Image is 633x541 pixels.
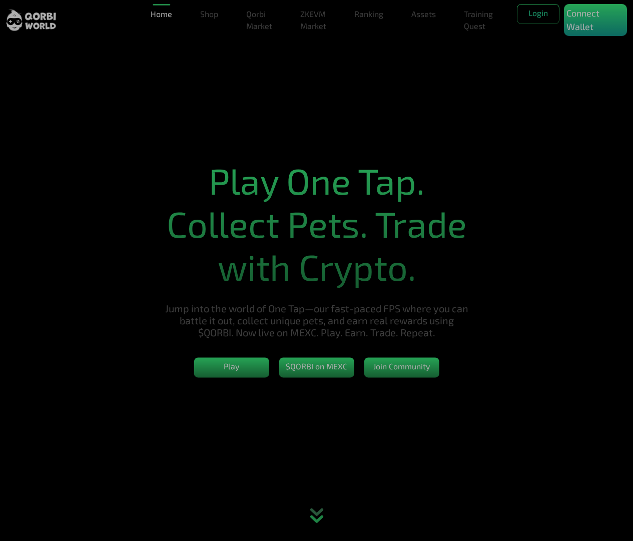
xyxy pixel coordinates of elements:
[242,4,276,36] a: Qorbi Market
[6,9,56,32] img: sticky brand-logo
[350,4,387,24] a: Ranking
[147,4,176,24] a: Home
[364,357,439,377] button: Join Community
[295,496,339,541] div: animation
[279,357,354,377] button: $QORBI on MEXC
[164,159,469,288] h1: Play One Tap. Collect Pets. Trade with Crypto.
[517,4,559,24] button: Login
[407,4,440,24] a: Assets
[196,4,222,24] a: Shop
[566,7,624,34] p: Connect Wallet
[296,4,330,36] a: ZKEVM Market
[460,4,497,36] a: Training Quest
[164,302,469,338] h5: Jump into the world of One Tap—our fast-paced FPS where you can battle it out, collect unique pet...
[194,357,269,377] button: Play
